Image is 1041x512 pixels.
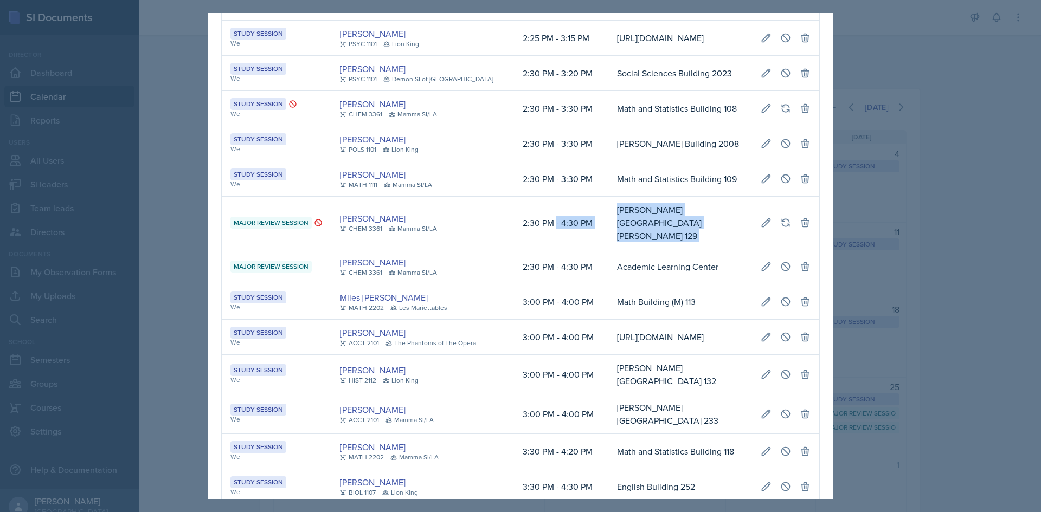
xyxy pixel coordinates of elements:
td: 2:30 PM - 4:30 PM [514,249,608,284]
td: [PERSON_NAME][GEOGRAPHIC_DATA][PERSON_NAME] 129 [608,197,752,249]
div: PSYC 1101 [340,74,377,84]
div: Les Mariettables [390,303,447,313]
div: Study Session [230,441,286,453]
a: [PERSON_NAME] [340,256,406,269]
div: Study Session [230,404,286,416]
td: [PERSON_NAME][GEOGRAPHIC_DATA] 132 [608,355,752,394]
div: ACCT 2101 [340,338,379,348]
div: Study Session [230,168,286,180]
div: Study Session [230,28,286,40]
div: We [230,74,323,83]
div: Mamma SI/LA [390,452,439,462]
div: Study Session [230,327,286,339]
div: Study Session [230,63,286,75]
div: Major Review Session [230,217,312,229]
td: Math and Statistics Building 108 [608,91,752,126]
a: [PERSON_NAME] [340,440,406,453]
td: 3:30 PM - 4:30 PM [514,469,608,504]
td: 3:30 PM - 4:20 PM [514,434,608,469]
a: [PERSON_NAME] [340,62,406,75]
div: CHEM 3361 [340,109,382,119]
div: MATH 2202 [340,303,384,313]
div: ACCT 2101 [340,415,379,425]
div: The Phantoms of The Opera [385,338,476,348]
div: POLS 1101 [340,145,376,154]
td: 3:00 PM - 4:00 PM [514,355,608,394]
a: Miles [PERSON_NAME] [340,291,428,304]
td: 2:30 PM - 3:30 PM [514,91,608,126]
div: PSYC 1101 [340,39,377,49]
div: HIST 2112 [340,375,376,385]
div: Study Session [230,364,286,376]
div: Lion King [383,39,419,49]
td: 2:30 PM - 4:30 PM [514,197,608,249]
a: [PERSON_NAME] [340,168,406,181]
div: Mamma SI/LA [389,224,437,234]
div: We [230,452,323,462]
td: 2:30 PM - 3:30 PM [514,161,608,197]
div: We [230,144,323,154]
td: 3:00 PM - 4:00 PM [514,320,608,355]
td: [URL][DOMAIN_NAME] [608,320,752,355]
div: We [230,487,323,497]
div: Mamma SI/LA [389,109,437,119]
a: [PERSON_NAME] [340,403,406,416]
div: We [230,179,323,189]
div: CHEM 3361 [340,224,382,234]
a: [PERSON_NAME] [340,476,406,489]
div: Major Review Session [230,261,312,273]
div: Mamma SI/LA [384,180,432,190]
div: Demon SI of [GEOGRAPHIC_DATA] [383,74,493,84]
td: [PERSON_NAME][GEOGRAPHIC_DATA] 233 [608,394,752,434]
div: We [230,38,323,48]
div: CHEM 3361 [340,268,382,277]
td: Math and Statistics Building 118 [608,434,752,469]
div: MATH 2202 [340,452,384,462]
td: [PERSON_NAME] Building 2008 [608,126,752,161]
a: [PERSON_NAME] [340,98,406,111]
td: 3:00 PM - 4:00 PM [514,284,608,320]
div: Study Session [230,98,286,110]
a: [PERSON_NAME] [340,133,406,146]
div: Study Session [230,291,286,303]
div: MATH 1111 [340,180,377,190]
div: Study Session [230,476,286,488]
td: [URL][DOMAIN_NAME] [608,21,752,56]
td: English Building 252 [608,469,752,504]
div: We [230,375,323,385]
div: We [230,109,323,119]
td: 2:30 PM - 3:30 PM [514,126,608,161]
div: BIOL 1107 [340,488,376,497]
div: Lion King [382,488,418,497]
td: Social Sciences Building 2023 [608,56,752,91]
td: 2:30 PM - 3:20 PM [514,56,608,91]
div: We [230,338,323,347]
div: We [230,414,323,424]
td: Math and Statistics Building 109 [608,161,752,197]
div: Study Session [230,133,286,145]
div: Lion King [383,145,419,154]
div: Mamma SI/LA [385,415,434,425]
td: Math Building (M) 113 [608,284,752,320]
div: Mamma SI/LA [389,268,437,277]
td: Academic Learning Center [608,249,752,284]
a: [PERSON_NAME] [340,212,406,225]
td: 2:25 PM - 3:15 PM [514,21,608,56]
div: We [230,302,323,312]
a: [PERSON_NAME] [340,326,406,339]
a: [PERSON_NAME] [340,364,406,377]
div: Lion King [383,375,419,385]
a: [PERSON_NAME] [340,27,406,40]
td: 3:00 PM - 4:00 PM [514,394,608,434]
